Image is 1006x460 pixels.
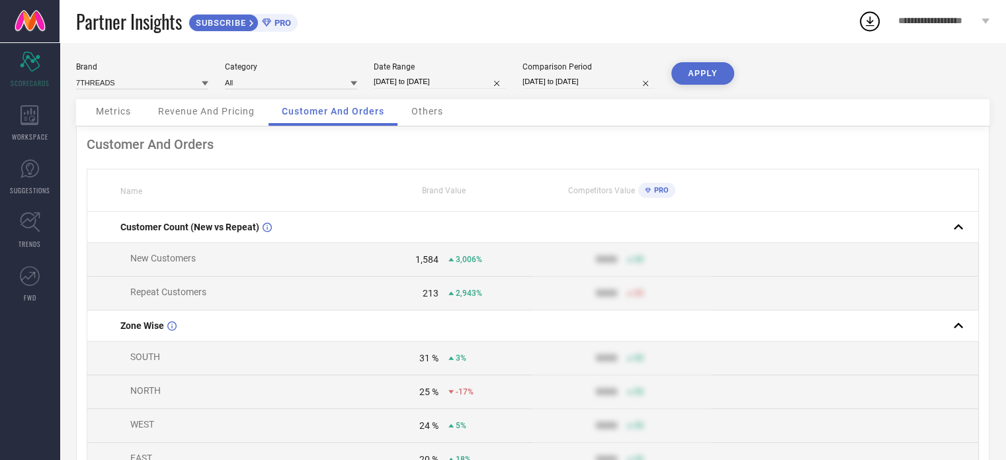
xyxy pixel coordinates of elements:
div: 31 % [419,353,439,363]
span: 50 [634,353,644,363]
span: Customer Count (New vs Repeat) [120,222,259,232]
span: Brand Value [422,186,466,195]
span: SUBSCRIBE [189,18,249,28]
span: Partner Insights [76,8,182,35]
span: Metrics [96,106,131,116]
span: WORKSPACE [12,132,48,142]
div: Category [225,62,357,71]
span: Name [120,187,142,196]
div: 24 % [419,420,439,431]
span: PRO [651,186,669,195]
input: Select date range [374,75,506,89]
div: 9999 [596,254,617,265]
span: 3,006% [456,255,482,264]
div: Date Range [374,62,506,71]
span: -17% [456,387,474,396]
span: 50 [634,255,644,264]
span: New Customers [130,253,196,263]
div: 25 % [419,387,439,397]
span: NORTH [130,385,161,396]
span: WEST [130,419,154,430]
button: APPLY [671,62,734,85]
span: FWD [24,293,36,302]
span: SUGGESTIONS [10,185,50,195]
span: Repeat Customers [130,287,206,297]
span: Customer And Orders [282,106,384,116]
span: 50 [634,421,644,430]
span: TRENDS [19,239,41,249]
span: Revenue And Pricing [158,106,255,116]
div: 9999 [596,420,617,431]
span: 50 [634,387,644,396]
a: SUBSCRIBEPRO [189,11,298,32]
span: 3% [456,353,466,363]
span: SOUTH [130,351,160,362]
span: 2,943% [456,289,482,298]
span: Others [411,106,443,116]
input: Select comparison period [523,75,655,89]
div: 213 [423,288,439,299]
div: 9999 [596,353,617,363]
div: 1,584 [415,254,439,265]
span: 50 [634,289,644,298]
span: SCORECARDS [11,78,50,88]
span: PRO [271,18,291,28]
div: Comparison Period [523,62,655,71]
span: 5% [456,421,466,430]
span: Zone Wise [120,320,164,331]
div: 9999 [596,387,617,397]
div: Brand [76,62,208,71]
div: 9999 [596,288,617,299]
div: Open download list [858,9,882,33]
span: Competitors Value [568,186,635,195]
div: Customer And Orders [87,136,979,152]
